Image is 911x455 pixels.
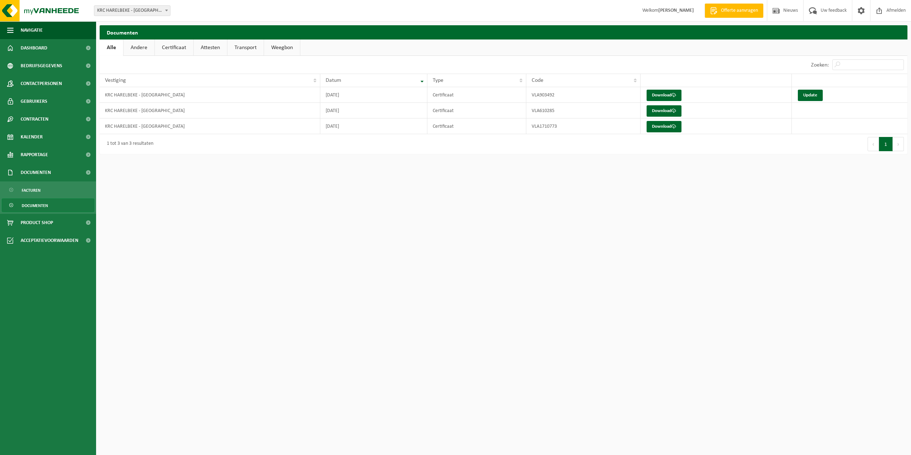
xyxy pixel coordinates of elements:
[21,214,53,232] span: Product Shop
[658,8,694,13] strong: [PERSON_NAME]
[320,103,427,118] td: [DATE]
[21,39,47,57] span: Dashboard
[103,138,153,150] div: 1 tot 3 van 3 resultaten
[100,87,320,103] td: KRC HARELBEKE - [GEOGRAPHIC_DATA]
[647,121,681,132] a: Download
[868,137,879,151] button: Previous
[264,39,300,56] a: Weegbon
[100,39,123,56] a: Alle
[719,7,760,14] span: Offerte aanvragen
[21,21,43,39] span: Navigatie
[94,6,170,16] span: KRC HARELBEKE - HARELBEKE
[100,25,907,39] h2: Documenten
[811,62,829,68] label: Zoeken:
[21,110,48,128] span: Contracten
[21,232,78,249] span: Acceptatievoorwaarden
[22,199,48,212] span: Documenten
[879,137,893,151] button: 1
[155,39,193,56] a: Certificaat
[526,103,640,118] td: VLA610285
[194,39,227,56] a: Attesten
[2,199,94,212] a: Documenten
[21,164,51,181] span: Documenten
[320,87,427,103] td: [DATE]
[21,75,62,92] span: Contactpersonen
[21,128,43,146] span: Kalender
[100,103,320,118] td: KRC HARELBEKE - [GEOGRAPHIC_DATA]
[798,90,823,101] a: Update
[326,78,341,83] span: Datum
[893,137,904,151] button: Next
[100,118,320,134] td: KRC HARELBEKE - [GEOGRAPHIC_DATA]
[647,105,681,117] a: Download
[21,92,47,110] span: Gebruikers
[2,183,94,197] a: Facturen
[320,118,427,134] td: [DATE]
[123,39,154,56] a: Andere
[526,118,640,134] td: VLA1710773
[433,78,443,83] span: Type
[427,103,527,118] td: Certificaat
[227,39,264,56] a: Transport
[532,78,543,83] span: Code
[427,87,527,103] td: Certificaat
[94,5,170,16] span: KRC HARELBEKE - HARELBEKE
[647,90,681,101] a: Download
[105,78,126,83] span: Vestiging
[705,4,763,18] a: Offerte aanvragen
[21,57,62,75] span: Bedrijfsgegevens
[427,118,527,134] td: Certificaat
[526,87,640,103] td: VLA903492
[21,146,48,164] span: Rapportage
[22,184,41,197] span: Facturen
